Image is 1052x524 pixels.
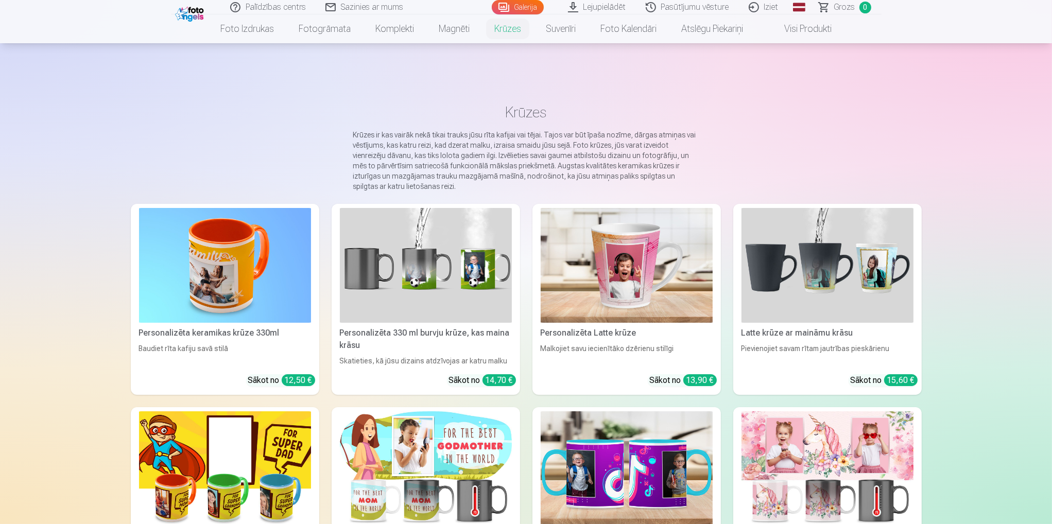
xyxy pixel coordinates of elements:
[859,2,871,13] span: 0
[286,14,363,43] a: Fotogrāmata
[532,204,721,395] a: Personalizēta Latte krūzePersonalizēta Latte krūzeMalkojiet savu iecienītāko dzērienu stilīgiSāko...
[851,374,918,387] div: Sākot no
[340,208,512,323] img: Personalizēta 330 ml burvju krūze, kas maina krāsu
[353,130,699,191] p: Krūzes ir kas vairāk nekā tikai trauks jūsu rīta kafijai vai tējai. Tajos var būt īpaša nozīme, d...
[135,327,315,339] div: Personalizēta keramikas krūze 330ml
[336,356,516,366] div: Skatieties, kā jūsu dizains atdzīvojas ar katru malku
[139,103,913,121] h1: Krūzes
[588,14,669,43] a: Foto kalendāri
[336,327,516,352] div: Personalizēta 330 ml burvju krūze, kas maina krāsu
[135,343,315,366] div: Baudiet rīta kafiju savā stilā
[175,4,206,22] img: /fa1
[755,14,844,43] a: Visi produkti
[537,327,717,339] div: Personalizēta Latte krūze
[669,14,755,43] a: Atslēgu piekariņi
[426,14,482,43] a: Magnēti
[737,327,918,339] div: Latte krūze ar maināmu krāsu
[537,343,717,366] div: Malkojiet savu iecienītāko dzērienu stilīgi
[131,204,319,395] a: Personalizēta keramikas krūze 330mlPersonalizēta keramikas krūze 330mlBaudiet rīta kafiju savā st...
[332,204,520,395] a: Personalizēta 330 ml burvju krūze, kas maina krāsuPersonalizēta 330 ml burvju krūze, kas maina kr...
[139,208,311,323] img: Personalizēta keramikas krūze 330ml
[741,208,913,323] img: Latte krūze ar maināmu krāsu
[533,14,588,43] a: Suvenīri
[737,343,918,366] div: Pievienojiet savam rītam jautrības pieskārienu
[541,208,713,323] img: Personalizēta Latte krūze
[208,14,286,43] a: Foto izdrukas
[834,1,855,13] span: Grozs
[282,374,315,386] div: 12,50 €
[449,374,516,387] div: Sākot no
[884,374,918,386] div: 15,60 €
[363,14,426,43] a: Komplekti
[650,374,717,387] div: Sākot no
[683,374,717,386] div: 13,90 €
[733,204,922,395] a: Latte krūze ar maināmu krāsuLatte krūze ar maināmu krāsuPievienojiet savam rītam jautrības pieskā...
[248,374,315,387] div: Sākot no
[482,14,533,43] a: Krūzes
[482,374,516,386] div: 14,70 €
